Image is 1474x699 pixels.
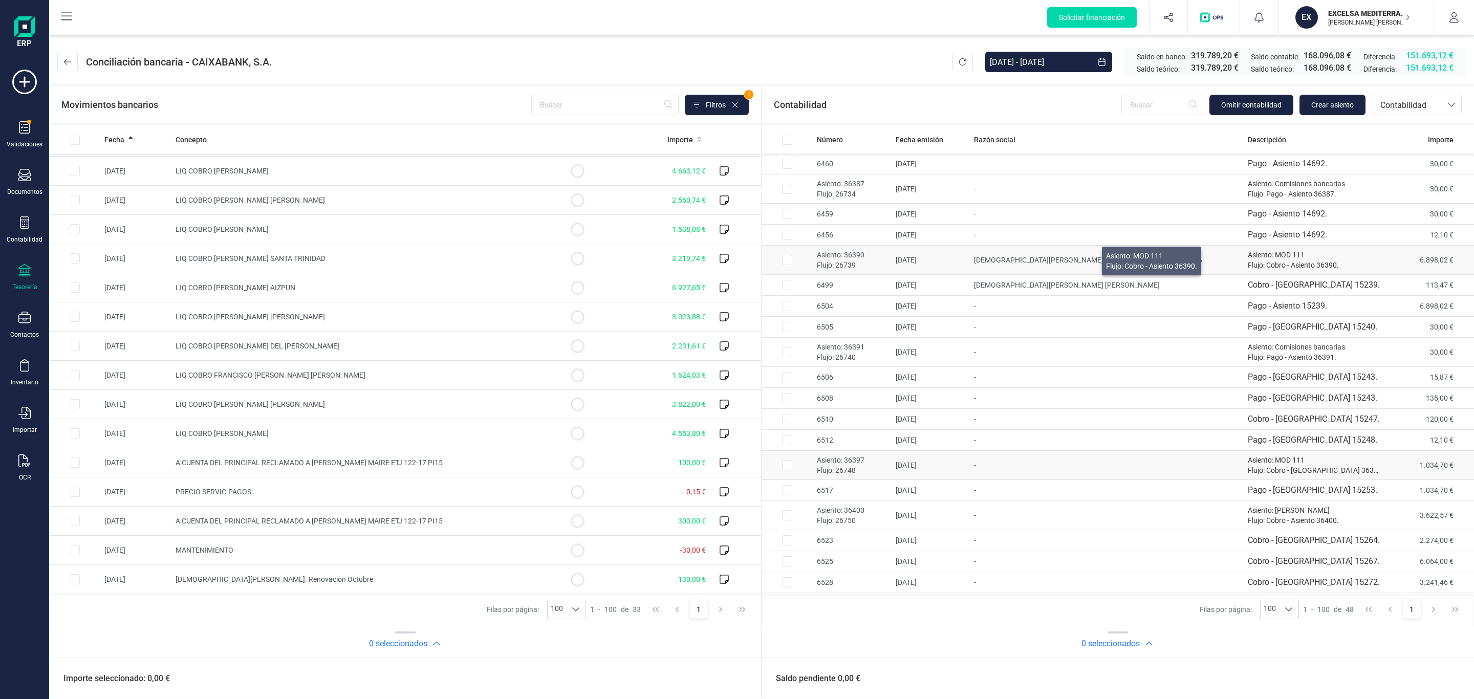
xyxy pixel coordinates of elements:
div: Row Selected b57b32d2-5b60-482b-9233-c6ae22ca64b3 [782,347,792,357]
div: Row Selected 909cb872-79c6-4c63-9ade-a8314bd6b9b3 [782,230,792,240]
td: [DATE] [892,275,970,296]
td: 6.898,02 € [1386,296,1474,317]
span: 6.927,65 € [672,283,706,292]
div: Row Selected 0e7da06a-b928-4e96-a839-1f6319d3e347 [70,516,80,526]
td: 6459 [813,204,892,225]
div: Row Selected 64761bec-6742-4857-89c1-07f64cb7ebb3 [782,510,792,520]
p: Flujo: Cobro - Asiento 36400. [1248,515,1382,526]
span: Movimientos bancarios [61,98,158,112]
td: 6.064,00 € [1386,551,1474,572]
td: [DATE] [100,186,171,215]
div: Row Selected 87f8aa38-fce0-41cb-9100-94e4775d7157 [782,577,792,587]
span: LIQ COBRO [PERSON_NAME] [PERSON_NAME] [176,196,325,204]
td: [DATE] [100,332,171,361]
div: Row Selected 00b3f609-2a7c-4e8a-b1a9-b6f414b44e3a [70,195,80,205]
td: [DATE] [892,154,970,174]
span: Solicitar financiación [1059,12,1125,23]
span: LIQ COBRO FRANCISCO [PERSON_NAME] [PERSON_NAME] [176,371,365,379]
div: Row Selected cbd481a8-a4fc-48f5-b43e-3c9c7594df48 [782,535,792,545]
p: Flujo: Pago - Asiento 36391. [1248,352,1382,362]
button: Previous Page [667,600,687,619]
td: Cobro - [GEOGRAPHIC_DATA] 15239. [1244,275,1386,296]
div: Row Selected a66d5aaa-5231-4089-ace3-f1d094bf9592 [70,282,80,293]
span: LIQ COBRO [PERSON_NAME] DEL [PERSON_NAME] [176,342,339,350]
div: OCR [19,473,31,482]
td: 15,87 € [1386,367,1474,388]
td: - [970,480,1243,501]
span: Concepto [176,135,207,145]
span: 319.789,20 € [1191,62,1239,74]
button: Next Page [711,600,730,619]
td: - [970,572,1243,593]
td: 30,00 € [1386,204,1474,225]
td: - [970,154,1243,174]
span: 168.096,08 € [1304,62,1351,74]
div: Row Selected 3609f1e6-da11-44d7-932c-23fe2487d120 [782,280,792,290]
td: 6508 [813,388,892,409]
div: Filas por página: [1200,600,1299,619]
td: - [970,174,1243,204]
span: Omitir contabilidad [1221,100,1282,110]
td: [DATE] [892,480,970,501]
span: Contabilidad [1376,99,1438,112]
span: Razón social [974,135,1015,145]
p: Flujo: 26748 [817,465,887,475]
td: 6523 [813,530,892,551]
td: Pago - Asiento 14692. [1244,154,1386,174]
td: 6525 [813,551,892,572]
p: Asiento: [PERSON_NAME] [1248,505,1382,515]
div: Contabilidad [7,235,42,244]
div: - [1303,604,1354,615]
button: Next Page [1424,600,1443,619]
td: 6505 [813,317,892,338]
div: Inventario [11,378,38,386]
div: Row Selected 39f9f42c-1ad3-467b-9842-e2cfd9fd9bbd [782,372,792,382]
td: [DEMOGRAPHIC_DATA][PERSON_NAME] [PERSON_NAME] [970,275,1243,296]
td: [DATE] [100,157,171,186]
td: Pago - Asiento 14692. [1244,225,1386,246]
span: Conciliación bancaria - CAIXABANK, S.A. [86,55,272,69]
h2: 0 seleccionados [1081,638,1140,650]
td: - [970,367,1243,388]
div: Row Selected acd1be1f-a96c-418f-b5e6-7b49bce0b295 [782,435,792,445]
span: 168.096,08 € [1304,50,1351,62]
td: [DATE] [892,593,970,614]
span: Descripción [1248,135,1286,145]
span: Saldo en banco: [1137,52,1187,62]
div: Row Selected 33852a53-db69-45ff-adf2-102e891ab028 [70,487,80,497]
td: - [970,430,1243,451]
span: 100,00 € [678,458,706,467]
td: [DATE] [892,317,970,338]
td: [DATE] [100,419,171,448]
div: Filas por página: [487,600,586,619]
p: Asiento: Comisiones bancarias [1248,342,1382,352]
td: [DATE] [100,390,171,419]
span: PRECIO SERVIC.PAGOS [176,488,251,496]
span: 2.560,74 € [672,196,706,204]
div: Row Selected d2bc7c5f-ca6a-4e07-a655-baebbbf4c1d9 [70,224,80,234]
td: [DATE] [100,448,171,477]
td: [DATE] [100,536,171,565]
td: Pago - [GEOGRAPHIC_DATA] 15243. [1244,367,1386,388]
span: Importe seleccionado: 0,00 € [51,672,170,685]
td: Pago - Asiento 15239. [1244,296,1386,317]
span: Número [817,135,843,145]
div: Row Selected 8a1dd629-641a-45fc-83a9-02fb201cb35d [70,399,80,409]
div: - [590,604,641,615]
img: Logo de OPS [1200,12,1227,23]
span: 48 [1346,604,1354,615]
span: A CUENTA DEL PRINCIPAL RECLAMADO A [PERSON_NAME] MAIRE ETJ 122-17 PI15 [176,517,443,525]
td: [DATE] [892,174,970,204]
span: 1.638,08 € [672,225,706,233]
td: [DATE] [892,451,970,480]
td: 6527 [813,593,892,614]
td: 30,00 € [1386,317,1474,338]
td: 30,00 € [1386,338,1474,367]
td: 6528 [813,572,892,593]
span: Fecha emisión [896,135,943,145]
p: Flujo: 26734 [817,189,887,199]
td: Cobro - [GEOGRAPHIC_DATA] 15264. [1244,530,1386,551]
span: Importe [1428,135,1454,145]
td: 6456 [813,225,892,246]
td: 6512 [813,430,892,451]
